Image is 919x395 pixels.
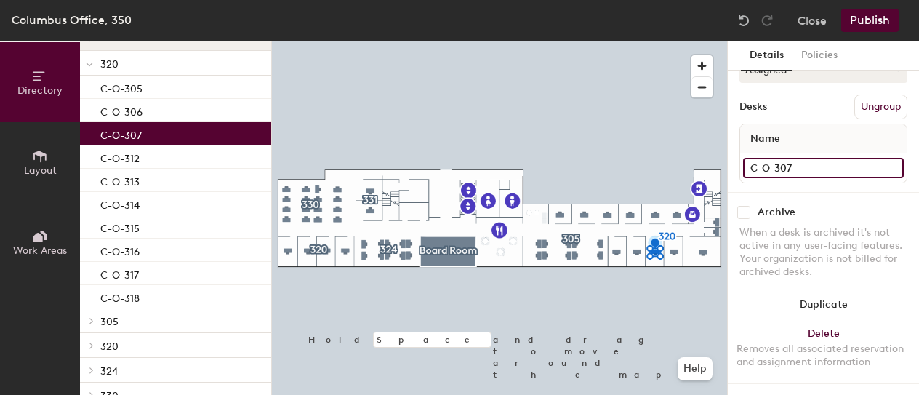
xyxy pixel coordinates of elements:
[760,13,774,28] img: Redo
[100,148,140,165] p: C-O-312
[17,84,63,97] span: Directory
[100,79,143,95] p: C-O-305
[737,13,751,28] img: Undo
[24,164,57,177] span: Layout
[100,265,139,282] p: C-O-317
[100,195,140,212] p: C-O-314
[100,316,119,328] span: 305
[13,244,67,257] span: Work Areas
[841,9,899,32] button: Publish
[100,58,119,71] span: 320
[100,218,140,235] p: C-O-315
[737,343,910,369] div: Removes all associated reservation and assignment information
[100,125,142,142] p: C-O-307
[739,226,907,279] div: When a desk is archived it's not active in any user-facing features. Your organization is not bil...
[678,357,713,380] button: Help
[741,41,792,71] button: Details
[100,172,140,188] p: C-O-313
[758,207,795,218] div: Archive
[798,9,827,32] button: Close
[100,340,119,353] span: 320
[739,101,767,113] div: Desks
[100,288,140,305] p: C-O-318
[743,158,904,178] input: Unnamed desk
[100,365,118,378] span: 324
[854,95,907,119] button: Ungroup
[728,290,919,319] button: Duplicate
[792,41,846,71] button: Policies
[100,102,143,119] p: C-O-306
[12,11,132,29] div: Columbus Office, 350
[100,242,140,258] p: C-O-316
[728,319,919,383] button: DeleteRemoves all associated reservation and assignment information
[743,126,787,152] span: Name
